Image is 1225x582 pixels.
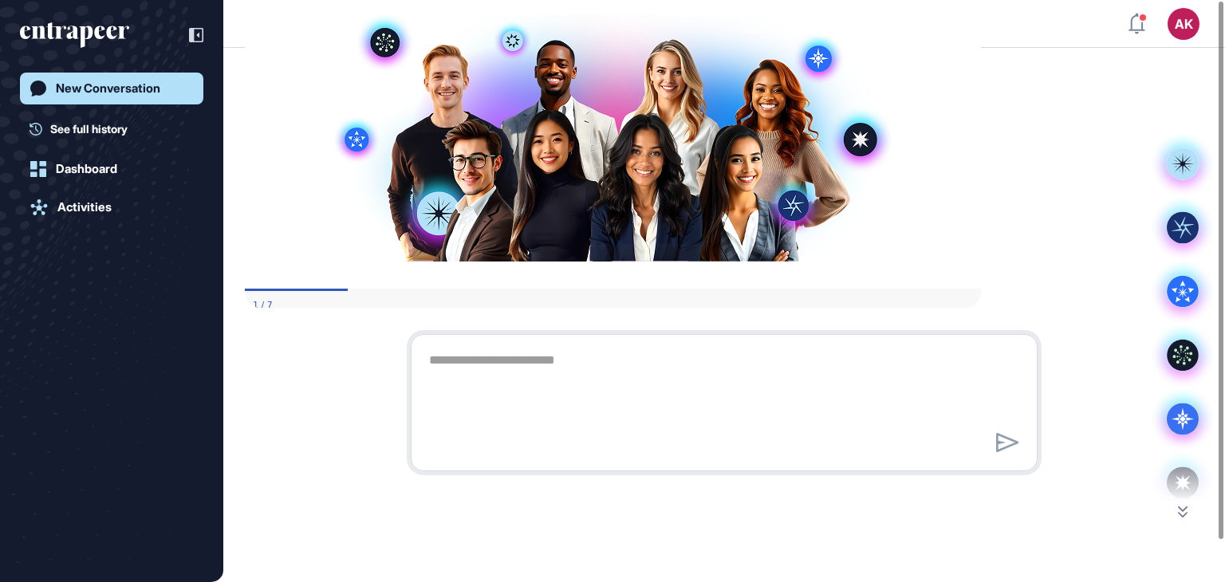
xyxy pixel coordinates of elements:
button: AK [1168,8,1199,40]
div: New Conversation [56,81,160,96]
div: Dashboard [56,162,117,176]
h3: Entrapeer is your always-on consultancy. Our AI agents seamlessly integrate with your organizatio... [13,73,723,143]
span: See full history [50,120,128,137]
img: Modal Media [75,213,662,466]
a: Dashboard [20,153,203,185]
a: New Conversation [20,73,203,104]
button: Let's take a quick tour! [304,168,433,200]
div: entrapeer-logo [20,22,129,48]
div: Activities [57,200,112,214]
a: See full history [30,120,203,137]
a: Activities [20,191,203,223]
div: Step 1 of 7 [8,503,28,516]
span: entrapeer [349,29,475,56]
